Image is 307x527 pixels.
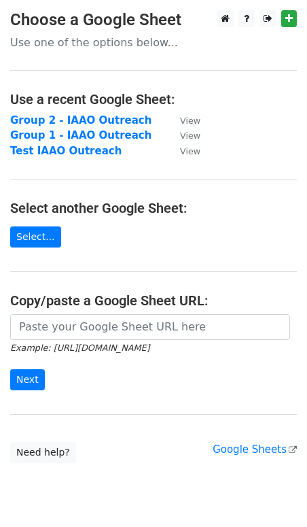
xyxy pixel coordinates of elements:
h4: Use a recent Google Sheet: [10,91,297,107]
h4: Select another Google Sheet: [10,200,297,216]
a: Select... [10,226,61,248]
a: Test IAAO Outreach [10,145,122,157]
h3: Choose a Google Sheet [10,10,297,30]
small: View [180,131,200,141]
a: View [166,114,200,126]
input: Next [10,369,45,390]
h4: Copy/paste a Google Sheet URL: [10,292,297,309]
input: Paste your Google Sheet URL here [10,314,290,340]
a: View [166,145,200,157]
small: View [180,116,200,126]
small: View [180,146,200,156]
a: View [166,129,200,141]
a: Google Sheets [213,443,297,456]
a: Group 1 - IAAO Outreach [10,129,151,141]
a: Need help? [10,442,76,463]
small: Example: [URL][DOMAIN_NAME] [10,343,149,353]
a: Group 2 - IAAO Outreach [10,114,151,126]
p: Use one of the options below... [10,35,297,50]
